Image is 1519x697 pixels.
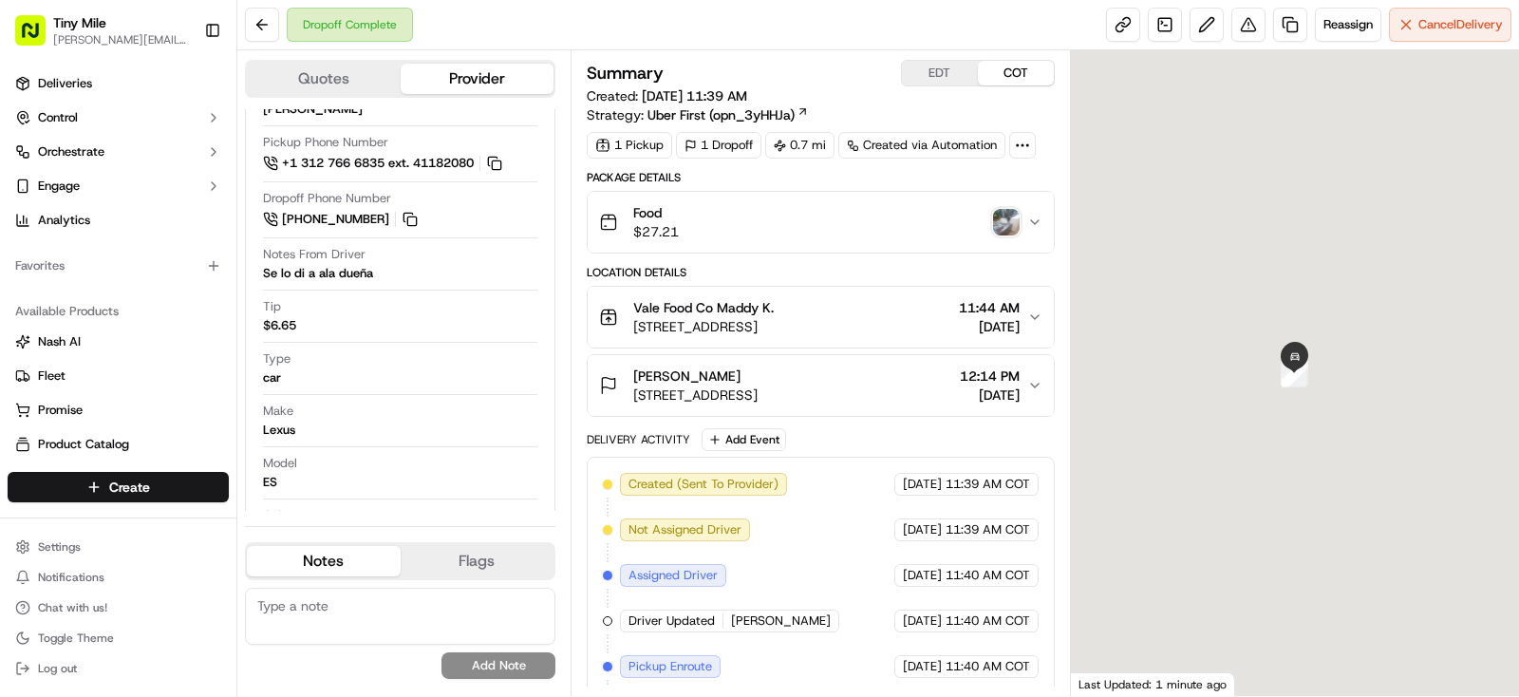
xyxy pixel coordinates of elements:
span: [DATE] [960,386,1020,405]
a: Analytics [8,205,229,235]
a: [PHONE_NUMBER] [263,209,421,230]
span: Make [263,403,293,420]
div: Delivery Activity [587,432,690,447]
button: Settings [8,534,229,560]
span: Notifications [38,570,104,585]
span: Fleet [38,367,66,385]
input: Got a question? Start typing here... [49,122,342,142]
a: Promise [15,402,221,419]
span: Not Assigned Driver [628,521,741,538]
img: 1736555255976-a54dd68f-1ca7-489b-9aae-adbdc363a1c4 [19,181,53,216]
button: Tiny Mile [53,13,106,32]
span: 12:14 PM [960,367,1020,386]
span: Control [38,109,78,126]
button: Reassign [1315,8,1381,42]
button: Tiny Mile[PERSON_NAME][EMAIL_ADDRESS] [8,8,197,53]
span: Product Catalog [38,436,129,453]
span: Deliveries [38,75,92,92]
button: Notes [247,546,401,576]
button: [PERSON_NAME][EMAIL_ADDRESS] [53,32,189,47]
div: Package Details [587,170,1055,185]
span: [DATE] [903,658,942,675]
span: Model [263,455,297,472]
div: $6.65 [263,317,296,334]
span: Chat with us! [38,600,107,615]
span: Engage [38,178,80,195]
button: Notifications [8,564,229,591]
span: [STREET_ADDRESS] [633,386,758,405]
span: [DATE] [903,476,942,493]
div: Favorites [8,251,229,281]
span: Orchestrate [38,143,104,160]
span: Color [263,507,292,524]
button: Create [8,472,229,502]
span: [DATE] [959,317,1020,336]
span: Settings [38,539,81,555]
button: Promise [8,395,229,425]
a: Created via Automation [838,132,1005,159]
a: +1 312 766 6835 ext. 41182080 [263,153,505,174]
div: Se lo di a ala dueña [263,265,373,282]
span: Pylon [189,322,230,336]
div: Strategy: [587,105,809,124]
button: Product Catalog [8,429,229,460]
span: Create [109,478,150,497]
span: 11:39 AM COT [946,476,1030,493]
span: Reassign [1323,16,1373,33]
a: Fleet [15,367,221,385]
a: Uber First (opn_3yHHJa) [647,105,809,124]
button: [PERSON_NAME][STREET_ADDRESS]12:14 PM[DATE] [588,355,1054,416]
span: 11:40 AM COT [946,658,1030,675]
div: 5 [1282,362,1306,386]
button: Add Event [702,428,786,451]
span: 11:40 AM COT [946,612,1030,630]
span: Assigned Driver [628,567,718,584]
span: [DATE] 11:39 AM [642,87,747,104]
span: Notes From Driver [263,246,366,263]
span: Promise [38,402,83,419]
div: Last Updated: 1 minute ago [1071,672,1235,696]
img: photo_proof_of_delivery image [993,209,1020,235]
span: [DATE] [903,521,942,538]
button: Log out [8,655,229,682]
button: Food$27.21photo_proof_of_delivery image [588,192,1054,253]
div: 6 [1284,361,1308,386]
button: EDT [902,61,978,85]
div: 💻 [160,277,176,292]
div: Start new chat [65,181,311,200]
div: 0.7 mi [765,132,835,159]
span: Log out [38,661,77,676]
button: Nash AI [8,327,229,357]
span: Dropoff Phone Number [263,190,391,207]
span: API Documentation [179,275,305,294]
span: Toggle Theme [38,631,114,646]
button: CancelDelivery [1389,8,1511,42]
span: Type [263,350,291,367]
h3: Summary [587,65,664,82]
div: 1 Pickup [587,132,672,159]
span: [PERSON_NAME] [633,367,741,386]
button: Quotes [247,64,401,94]
div: Location Details [587,265,1055,280]
span: Analytics [38,212,90,229]
a: 💻API Documentation [153,268,312,302]
div: car [263,369,281,386]
div: 4 [1281,361,1305,386]
div: Available Products [8,296,229,327]
p: Welcome 👋 [19,76,346,106]
span: [STREET_ADDRESS] [633,317,774,336]
span: +1 312 766 6835 ext. 41182080 [282,155,474,172]
span: [DATE] [903,612,942,630]
div: ES [263,474,277,491]
button: Fleet [8,361,229,391]
span: Knowledge Base [38,275,145,294]
button: Toggle Theme [8,625,229,651]
span: Tip [263,298,281,315]
button: Chat with us! [8,594,229,621]
span: Vale Food Co Maddy K. [633,298,774,317]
